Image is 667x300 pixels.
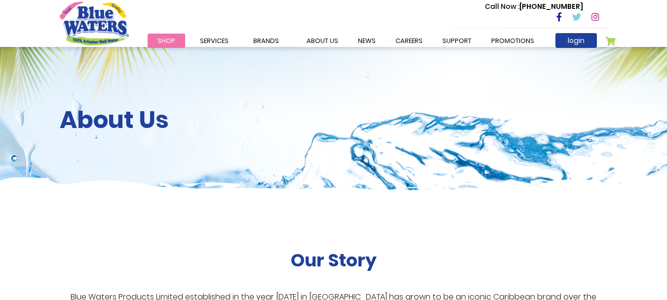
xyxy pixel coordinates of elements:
a: Promotions [481,34,544,48]
span: Brands [253,36,279,45]
h2: About Us [60,106,608,134]
p: [PHONE_NUMBER] [485,1,583,12]
a: login [555,33,597,48]
span: Call Now : [485,1,519,11]
a: News [348,34,386,48]
a: store logo [60,1,129,45]
a: about us [297,34,348,48]
a: careers [386,34,432,48]
h2: Our Story [291,250,377,271]
a: support [432,34,481,48]
span: Services [200,36,229,45]
span: Shop [157,36,175,45]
